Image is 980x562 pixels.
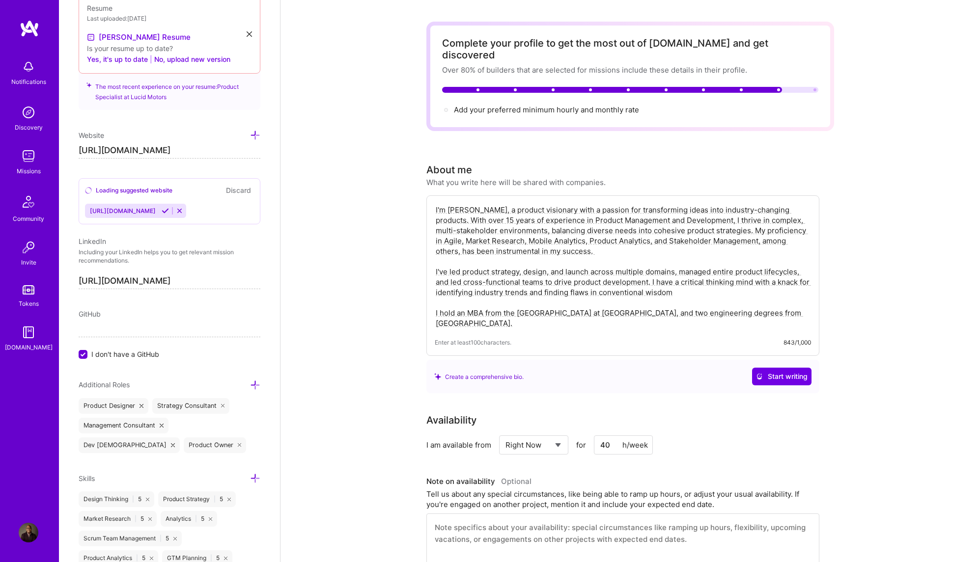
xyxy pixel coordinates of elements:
[176,207,183,214] i: Reject
[162,207,169,214] i: Accept
[87,43,252,54] div: Is your resume up to date?
[756,372,808,381] span: Start writing
[184,437,247,453] div: Product Owner
[756,373,763,380] i: icon CrystalBallWhite
[195,515,197,523] span: |
[79,68,260,110] div: The most recent experience on your resume: Product Specialist at Lucid Motors
[15,122,43,133] div: Discovery
[13,214,44,224] div: Community
[622,440,648,450] div: h/week
[160,424,164,428] i: icon Close
[87,33,95,41] img: Resume
[23,285,34,294] img: tokens
[140,404,143,408] i: icon Close
[238,443,242,447] i: icon Close
[17,190,40,214] img: Community
[426,440,491,450] div: I am available from
[223,185,254,196] button: Discard
[214,495,216,503] span: |
[784,337,811,348] div: 843/1,000
[79,143,260,159] input: http://...
[79,398,148,414] div: Product Designer
[501,477,532,486] span: Optional
[79,380,130,389] span: Additional Roles
[19,322,38,342] img: guide book
[158,491,236,507] div: Product Strategy 5
[87,4,112,12] span: Resume
[79,491,154,507] div: Design Thinking 5
[594,435,653,455] input: XX
[19,238,38,257] img: Invite
[79,418,168,433] div: Management Consultant
[79,474,95,482] span: Skills
[79,511,157,527] div: Market Research 5
[442,65,818,75] div: Over 80% of builders that are selected for missions include these details in their profile.
[210,554,212,562] span: |
[132,495,134,503] span: |
[434,373,441,380] i: icon SuggestedTeams
[435,337,511,348] span: Enter at least 100 characters.
[11,77,46,87] div: Notifications
[435,204,811,329] textarea: I'm [PERSON_NAME], a product visionary with a passion for transforming ideas into industry-changi...
[148,517,152,521] i: icon Close
[426,489,819,509] div: Tell us about any special circumstances, like being able to ramp up hours, or adjust your usual a...
[576,440,586,450] span: for
[442,37,818,61] div: Complete your profile to get the most out of [DOMAIN_NAME] and get discovered
[161,511,217,527] div: Analytics 5
[454,105,639,114] span: Add your preferred minimum hourly and monthly rate
[90,207,156,214] span: [URL][DOMAIN_NAME]
[17,166,41,176] div: Missions
[79,237,106,245] span: LinkedIn
[84,186,93,195] i: icon CircleLoadingViolet
[87,54,148,65] button: Yes, it's up to date
[160,535,162,542] span: |
[426,413,476,428] div: Availability
[79,437,180,453] div: Dev [DEMOGRAPHIC_DATA]
[20,20,39,37] img: logo
[171,443,175,447] i: icon Close
[434,372,524,382] div: Create a comprehensive bio.
[136,554,138,562] span: |
[21,257,36,268] div: Invite
[5,342,53,352] div: [DOMAIN_NAME]
[79,131,104,139] span: Website
[426,474,532,489] div: Note on availability
[87,13,252,24] div: Last uploaded: [DATE]
[154,54,230,65] button: No, upload new version
[19,103,38,122] img: discovery
[19,523,38,542] img: User Avatar
[146,498,149,501] i: icon Close
[426,162,472,177] div: About me
[79,310,101,318] span: GitHub
[91,349,159,359] span: I don't have a GitHub
[85,185,172,195] div: Loading suggested website
[227,498,231,501] i: icon Close
[426,177,606,187] div: What you write here will be shared with companies.
[221,404,225,408] i: icon Close
[209,517,212,521] i: icon Close
[86,81,91,88] i: icon SuggestedTeams
[173,537,177,540] i: icon Close
[150,54,152,64] span: |
[152,398,230,414] div: Strategy Consultant
[135,515,137,523] span: |
[19,57,38,77] img: bell
[247,31,252,37] i: icon Close
[224,557,227,560] i: icon Close
[79,531,182,546] div: Scrum Team Management 5
[87,31,191,43] a: [PERSON_NAME] Resume
[150,557,153,560] i: icon Close
[79,248,260,265] p: Including your LinkedIn helps you to get relevant mission recommendations.
[19,298,39,309] div: Tokens
[19,146,38,166] img: teamwork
